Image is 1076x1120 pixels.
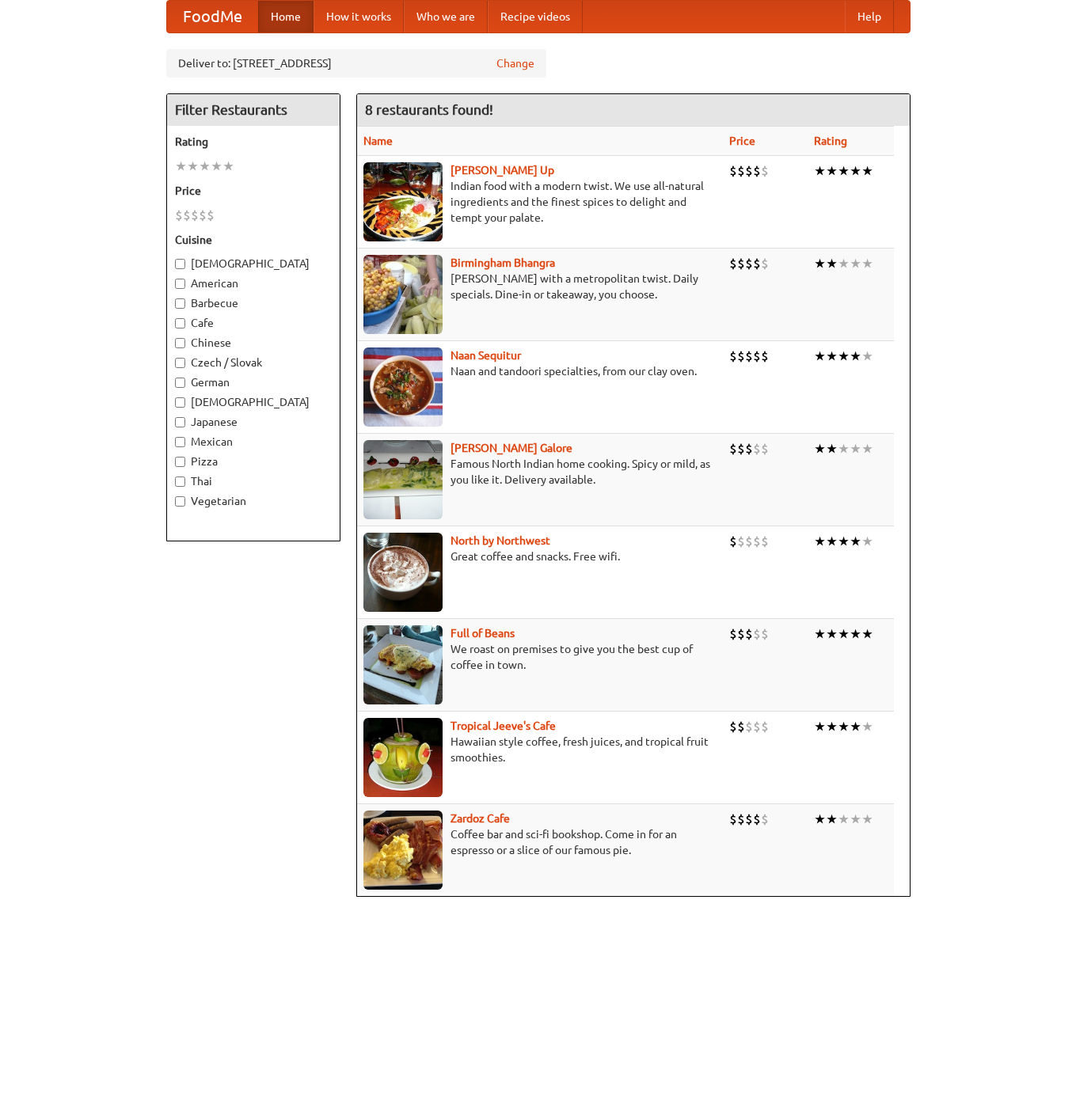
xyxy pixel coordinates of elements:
img: naansequitur.jpg [363,347,443,427]
a: Zardoz Cafe [451,812,510,825]
li: ★ [850,533,861,550]
li: ★ [826,625,838,643]
li: $ [737,625,745,643]
li: ★ [838,811,850,828]
li: $ [737,255,745,272]
li: $ [761,347,769,365]
b: Tropical Jeeve's Cafe [451,719,556,732]
li: $ [761,440,769,457]
img: zardoz.jpg [363,811,443,890]
label: Thai [175,473,332,489]
input: American [175,279,185,289]
li: ★ [838,347,850,365]
input: Pizza [175,457,185,467]
a: North by Northwest [451,534,550,547]
label: Japanese [175,414,332,430]
b: Birmingham Bhangra [451,256,555,269]
li: $ [729,347,737,365]
li: $ [737,162,745,180]
li: $ [729,625,737,643]
li: ★ [850,347,861,365]
input: Thai [175,476,185,487]
input: Chinese [175,338,185,348]
label: Mexican [175,434,332,450]
p: Coffee bar and sci-fi bookshop. Come in for an espresso or a slice of our famous pie. [363,826,717,858]
li: ★ [826,255,838,272]
li: $ [761,162,769,180]
li: $ [745,718,753,735]
a: FoodMe [167,1,258,32]
input: Japanese [175,417,185,427]
label: American [175,275,332,291]
li: ★ [861,440,873,457]
li: $ [745,255,753,272]
input: Mexican [175,437,185,447]
li: $ [745,811,753,828]
input: Barbecue [175,298,185,309]
li: ★ [814,162,826,180]
li: ★ [814,625,826,643]
li: $ [729,811,737,828]
li: ★ [838,718,850,735]
p: Famous North Indian home cooking. Spicy or mild, as you like it. Delivery available. [363,456,717,488]
a: Name [363,135,393,147]
li: $ [729,533,737,550]
label: Czech / Slovak [175,355,332,370]
li: $ [761,533,769,550]
li: ★ [211,158,222,175]
img: currygalore.jpg [363,440,443,519]
li: $ [737,347,745,365]
input: [DEMOGRAPHIC_DATA] [175,259,185,269]
li: ★ [826,440,838,457]
li: ★ [814,255,826,272]
label: Chinese [175,335,332,351]
label: Pizza [175,454,332,469]
li: ★ [826,811,838,828]
li: $ [175,207,183,224]
li: $ [729,162,737,180]
li: ★ [199,158,211,175]
li: $ [745,162,753,180]
li: $ [729,718,737,735]
li: ★ [187,158,199,175]
li: $ [753,162,761,180]
b: Full of Beans [451,627,515,640]
li: ★ [861,533,873,550]
a: Help [845,1,894,32]
li: ★ [861,811,873,828]
p: [PERSON_NAME] with a metropolitan twist. Daily specials. Dine-in or takeaway, you choose. [363,271,717,302]
li: ★ [850,440,861,457]
li: ★ [850,718,861,735]
a: Recipe videos [488,1,583,32]
li: $ [199,207,207,224]
ng-pluralize: 8 restaurants found! [365,102,493,117]
a: Who we are [404,1,488,32]
li: ★ [861,625,873,643]
input: Czech / Slovak [175,358,185,368]
input: Cafe [175,318,185,328]
a: Home [258,1,314,32]
li: ★ [861,347,873,365]
img: curryup.jpg [363,162,443,241]
li: $ [737,440,745,457]
input: German [175,378,185,388]
h5: Rating [175,134,332,150]
li: $ [729,440,737,457]
li: $ [737,718,745,735]
li: $ [745,625,753,643]
li: ★ [838,162,850,180]
p: Great coffee and snacks. Free wifi. [363,549,717,564]
div: Deliver to: [STREET_ADDRESS] [166,49,546,78]
li: ★ [175,158,187,175]
h4: Filter Restaurants [167,94,340,126]
a: Naan Sequitur [451,349,521,362]
img: bhangra.jpg [363,255,443,334]
li: $ [191,207,199,224]
label: German [175,374,332,390]
input: [DEMOGRAPHIC_DATA] [175,397,185,408]
li: ★ [814,811,826,828]
li: $ [729,255,737,272]
p: Indian food with a modern twist. We use all-natural ingredients and the finest spices to delight ... [363,178,717,226]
